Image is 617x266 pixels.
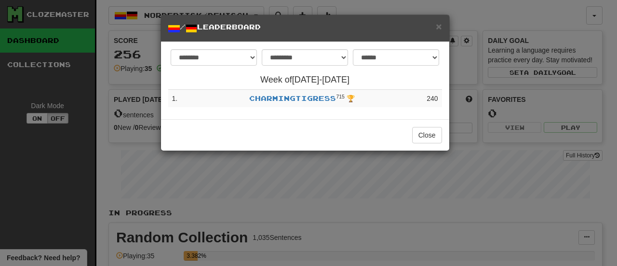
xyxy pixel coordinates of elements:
h5: / Leaderboard [168,22,442,34]
h4: Week of [DATE] - [DATE] [168,75,442,85]
td: 1 . [168,90,182,108]
a: CharmingTigress [249,94,336,102]
span: 🏆 [347,95,355,102]
td: 240 [423,90,442,108]
button: Close [412,127,442,143]
span: × [436,21,442,32]
button: Close [436,21,442,31]
sup: Level 715 [336,94,345,99]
